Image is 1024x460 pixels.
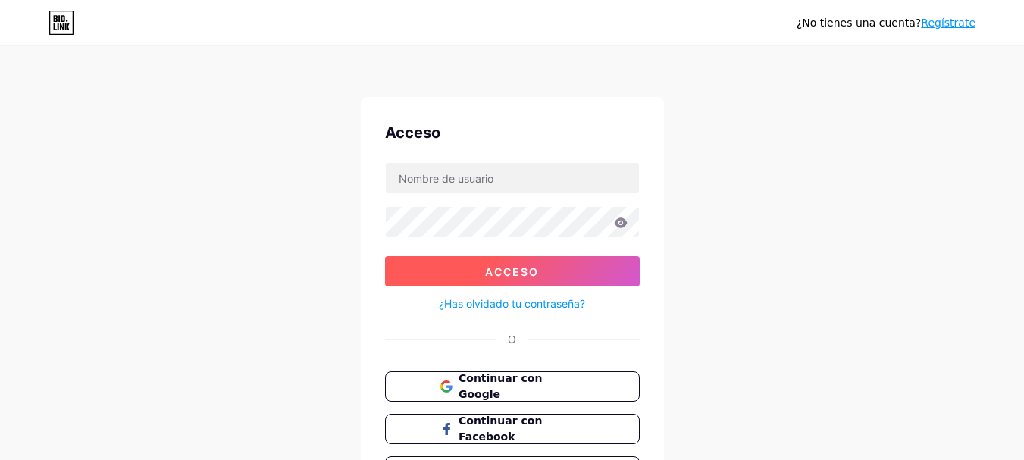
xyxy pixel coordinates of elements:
[508,333,516,346] font: O
[386,163,639,193] input: Nombre de usuario
[459,415,542,443] font: Continuar con Facebook
[385,371,640,402] button: Continuar con Google
[921,17,975,29] a: Regístrate
[797,17,921,29] font: ¿No tienes una cuenta?
[485,265,539,278] font: Acceso
[439,297,585,310] font: ¿Has olvidado tu contraseña?
[459,372,542,400] font: Continuar con Google
[385,124,440,142] font: Acceso
[439,296,585,311] a: ¿Has olvidado tu contraseña?
[385,414,640,444] button: Continuar con Facebook
[385,256,640,286] button: Acceso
